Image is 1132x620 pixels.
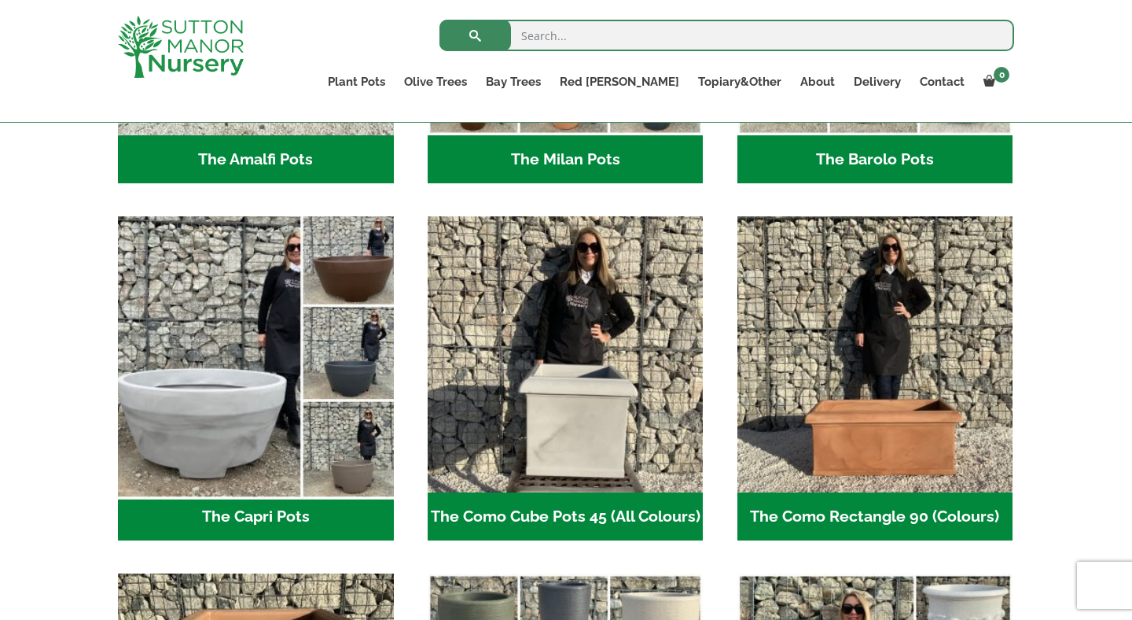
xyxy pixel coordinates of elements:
[428,216,704,493] img: The Como Cube Pots 45 (All Colours)
[118,216,394,541] a: Visit product category The Capri Pots
[439,20,1014,51] input: Search...
[974,71,1014,93] a: 0
[428,216,704,541] a: Visit product category The Como Cube Pots 45 (All Colours)
[791,71,844,93] a: About
[428,135,704,184] h2: The Milan Pots
[737,216,1013,493] img: The Como Rectangle 90 (Colours)
[737,493,1013,541] h2: The Como Rectangle 90 (Colours)
[737,135,1013,184] h2: The Barolo Pots
[118,493,394,541] h2: The Capri Pots
[994,67,1009,83] span: 0
[118,135,394,184] h2: The Amalfi Pots
[428,493,704,541] h2: The Como Cube Pots 45 (All Colours)
[910,71,974,93] a: Contact
[737,216,1013,541] a: Visit product category The Como Rectangle 90 (Colours)
[318,71,395,93] a: Plant Pots
[689,71,791,93] a: Topiary&Other
[395,71,476,93] a: Olive Trees
[550,71,689,93] a: Red [PERSON_NAME]
[476,71,550,93] a: Bay Trees
[111,210,400,500] img: The Capri Pots
[844,71,910,93] a: Delivery
[118,16,244,78] img: logo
